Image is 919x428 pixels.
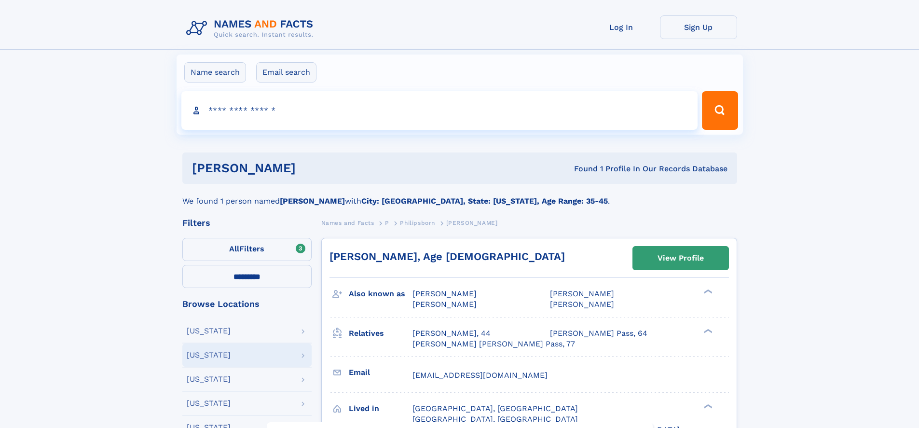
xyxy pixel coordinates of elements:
span: [PERSON_NAME] [412,300,477,309]
div: We found 1 person named with . [182,184,737,207]
div: [US_STATE] [187,400,231,407]
img: Logo Names and Facts [182,15,321,41]
a: [PERSON_NAME], 44 [412,328,491,339]
a: View Profile [633,247,728,270]
a: Names and Facts [321,217,374,229]
div: ❯ [701,289,713,295]
span: [PERSON_NAME] [446,220,498,226]
div: View Profile [658,247,704,269]
div: Found 1 Profile In Our Records Database [435,164,727,174]
b: City: [GEOGRAPHIC_DATA], State: [US_STATE], Age Range: 35-45 [361,196,608,206]
h3: Relatives [349,325,412,342]
div: [US_STATE] [187,327,231,335]
label: Filters [182,238,312,261]
div: [US_STATE] [187,375,231,383]
h1: [PERSON_NAME] [192,162,435,174]
h3: Email [349,364,412,381]
div: Browse Locations [182,300,312,308]
input: search input [181,91,698,130]
label: Email search [256,62,316,83]
a: Log In [583,15,660,39]
a: [PERSON_NAME], Age [DEMOGRAPHIC_DATA] [329,250,565,262]
button: Search Button [702,91,738,130]
div: ❯ [701,328,713,334]
a: [PERSON_NAME] [PERSON_NAME] Pass, 77 [412,339,575,349]
span: [PERSON_NAME] [412,289,477,298]
span: [EMAIL_ADDRESS][DOMAIN_NAME] [412,371,548,380]
div: [US_STATE] [187,351,231,359]
a: [PERSON_NAME] Pass, 64 [550,328,647,339]
span: P [385,220,389,226]
a: Philipsborn [400,217,435,229]
div: Filters [182,219,312,227]
a: Sign Up [660,15,737,39]
h3: Lived in [349,400,412,417]
span: [PERSON_NAME] [550,300,614,309]
label: Name search [184,62,246,83]
div: ❯ [701,403,713,409]
h3: Also known as [349,286,412,302]
span: Philipsborn [400,220,435,226]
b: [PERSON_NAME] [280,196,345,206]
span: [GEOGRAPHIC_DATA], [GEOGRAPHIC_DATA] [412,414,578,424]
span: All [229,244,239,253]
span: [GEOGRAPHIC_DATA], [GEOGRAPHIC_DATA] [412,404,578,413]
a: P [385,217,389,229]
span: [PERSON_NAME] [550,289,614,298]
